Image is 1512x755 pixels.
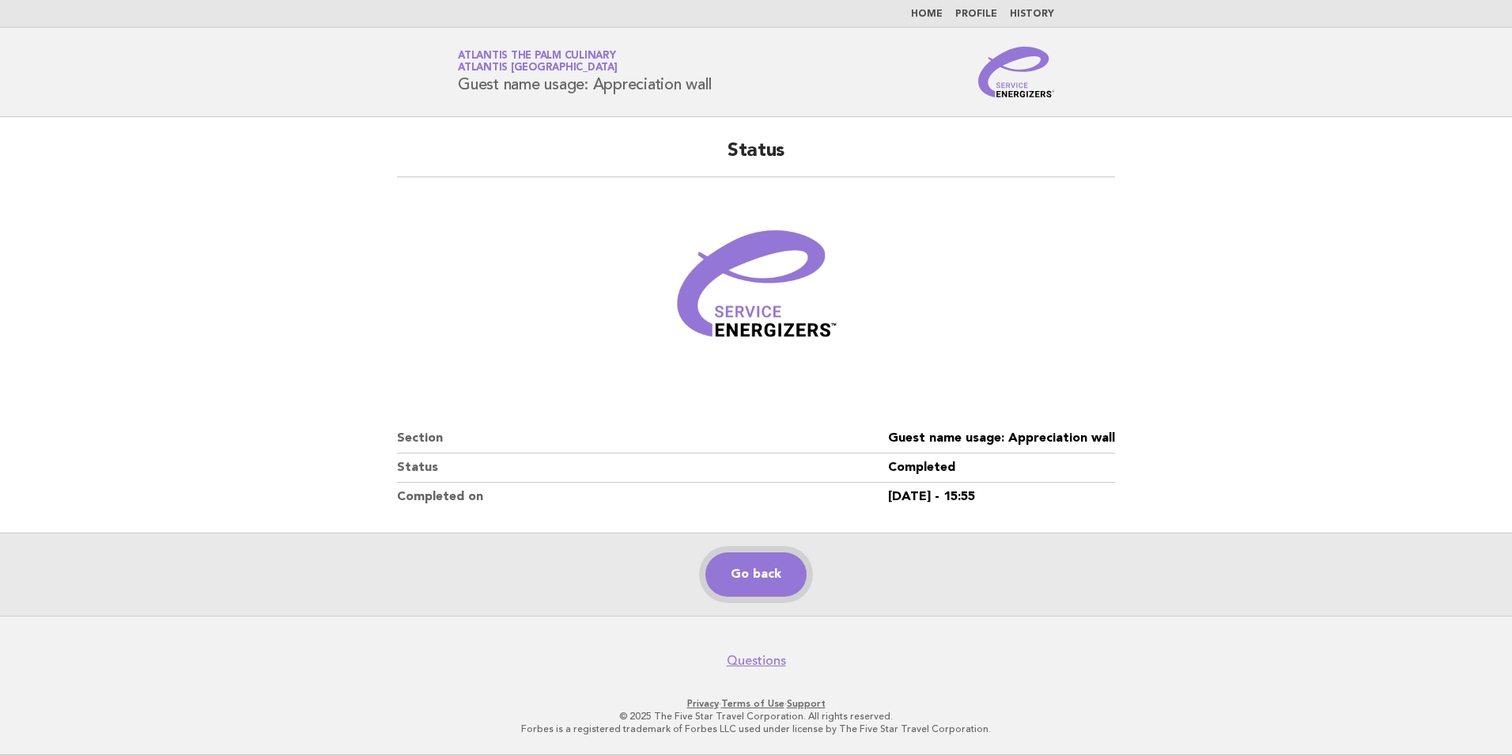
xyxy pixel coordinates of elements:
a: Profile [955,9,997,19]
a: Go back [705,552,807,597]
a: Atlantis The Palm CulinaryAtlantis [GEOGRAPHIC_DATA] [458,51,618,73]
dt: Status [397,453,888,483]
img: Service Energizers [978,47,1054,97]
dd: Guest name usage: Appreciation wall [888,424,1115,453]
span: Atlantis [GEOGRAPHIC_DATA] [458,63,618,74]
dd: Completed [888,453,1115,483]
a: Questions [727,653,786,669]
a: Support [787,698,826,709]
a: History [1010,9,1054,19]
dd: [DATE] - 15:55 [888,483,1115,511]
dt: Completed on [397,483,888,511]
dt: Section [397,424,888,453]
p: © 2025 The Five Star Travel Corporation. All rights reserved. [272,710,1240,723]
a: Privacy [687,698,719,709]
h1: Guest name usage: Appreciation wall [458,51,711,93]
h2: Status [397,138,1115,177]
a: Home [911,9,943,19]
a: Terms of Use [721,698,784,709]
p: Forbes is a registered trademark of Forbes LLC used under license by The Five Star Travel Corpora... [272,723,1240,735]
img: Verified [661,196,851,386]
p: · · [272,697,1240,710]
